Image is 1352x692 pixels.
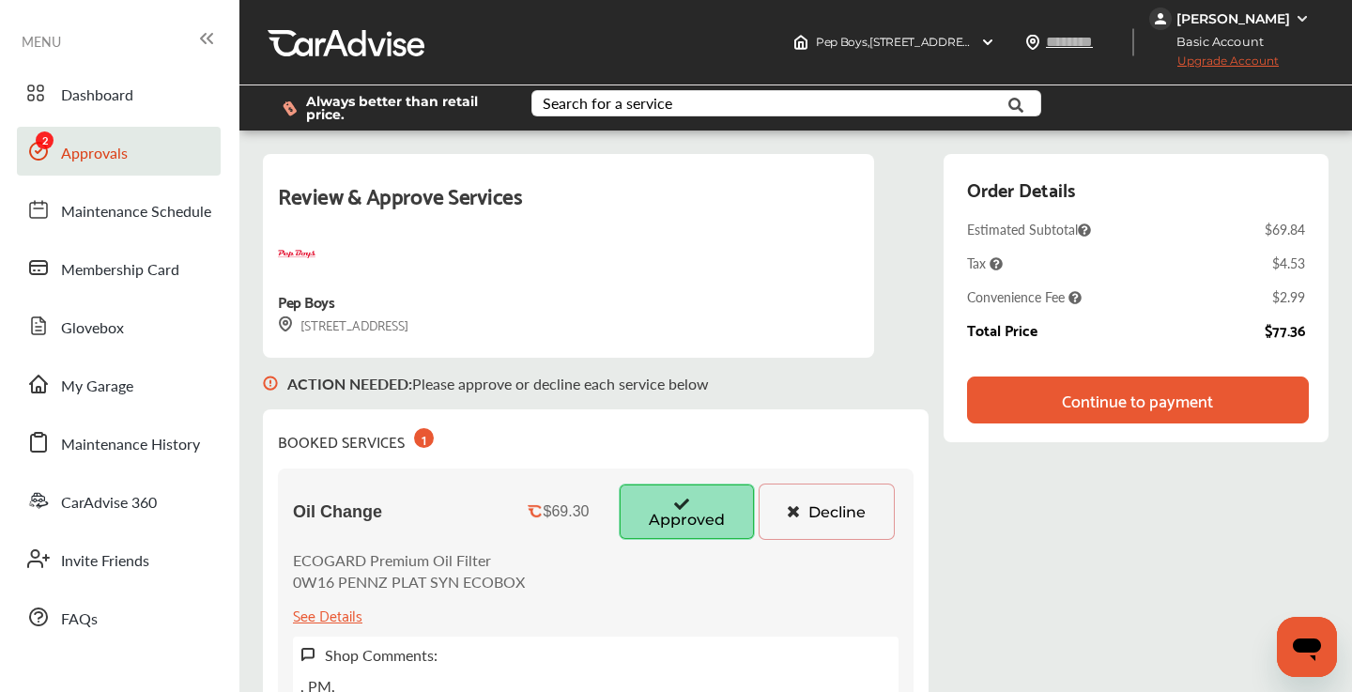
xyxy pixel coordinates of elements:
div: $69.30 [544,503,590,520]
span: Pep Boys , [STREET_ADDRESS] STOCKTON , CA 95210 [816,35,1095,49]
span: Tax [967,254,1003,272]
a: Maintenance Schedule [17,185,221,234]
a: Maintenance History [17,418,221,467]
div: [PERSON_NAME] [1176,10,1290,27]
div: Order Details [967,173,1075,205]
span: Basic Account [1151,32,1278,52]
span: Estimated Subtotal [967,220,1091,238]
iframe: Button to launch messaging window [1277,617,1337,677]
img: header-divider.bc55588e.svg [1132,28,1134,56]
span: My Garage [61,375,133,399]
label: Shop Comments: [325,644,438,666]
span: Oil Change [293,502,382,522]
img: jVpblrzwTbfkPYzPPzSLxeg0AAAAASUVORK5CYII= [1149,8,1172,30]
span: Always better than retail price. [306,95,501,121]
img: svg+xml;base64,PHN2ZyB3aWR0aD0iMTYiIGhlaWdodD0iMTciIHZpZXdCb3g9IjAgMCAxNiAxNyIgZmlsbD0ibm9uZSIgeG... [278,316,293,332]
span: Dashboard [61,84,133,108]
a: Glovebox [17,301,221,350]
div: Search for a service [543,96,672,111]
img: location_vector.a44bc228.svg [1025,35,1040,50]
span: MENU [22,34,61,49]
div: Total Price [967,321,1037,338]
div: Continue to payment [1062,391,1213,409]
div: BOOKED SERVICES [278,424,434,454]
a: Approvals [17,127,221,176]
a: Dashboard [17,69,221,117]
div: $4.53 [1272,254,1305,272]
img: dollor_label_vector.a70140d1.svg [283,100,297,116]
span: Convenience Fee [967,287,1082,306]
span: FAQs [61,607,98,632]
div: Pep Boys [278,288,334,314]
p: ECOGARD Premium Oil Filter [293,549,525,571]
img: WGsFRI8htEPBVLJbROoPRyZpYNWhNONpIPPETTm6eUC0GeLEiAAAAAElFTkSuQmCC [1295,11,1310,26]
span: Upgrade Account [1149,54,1279,77]
img: logo-pepboys.png [278,236,315,273]
div: $2.99 [1272,287,1305,306]
p: 0W16 PENNZ PLAT SYN ECOBOX [293,571,525,592]
div: Review & Approve Services [278,177,859,236]
div: See Details [293,602,362,627]
span: Approvals [61,142,128,166]
a: Invite Friends [17,534,221,583]
img: svg+xml;base64,PHN2ZyB3aWR0aD0iMTYiIGhlaWdodD0iMTciIHZpZXdCb3g9IjAgMCAxNiAxNyIgZmlsbD0ibm9uZSIgeG... [263,358,278,409]
a: Membership Card [17,243,221,292]
div: $77.36 [1265,321,1305,338]
button: Decline [759,484,895,540]
img: header-down-arrow.9dd2ce7d.svg [980,35,995,50]
b: ACTION NEEDED : [287,373,412,394]
div: $69.84 [1265,220,1305,238]
a: My Garage [17,360,221,408]
span: Invite Friends [61,549,149,574]
span: CarAdvise 360 [61,491,157,515]
span: Maintenance Schedule [61,200,211,224]
div: [STREET_ADDRESS] [278,314,408,335]
span: Membership Card [61,258,179,283]
button: Approved [619,484,755,540]
p: Please approve or decline each service below [287,373,709,394]
div: 1 [414,428,434,448]
a: CarAdvise 360 [17,476,221,525]
span: Maintenance History [61,433,200,457]
img: svg+xml;base64,PHN2ZyB3aWR0aD0iMTYiIGhlaWdodD0iMTciIHZpZXdCb3g9IjAgMCAxNiAxNyIgZmlsbD0ibm9uZSIgeG... [300,647,315,663]
img: header-home-logo.8d720a4f.svg [793,35,808,50]
a: FAQs [17,592,221,641]
span: Glovebox [61,316,124,341]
